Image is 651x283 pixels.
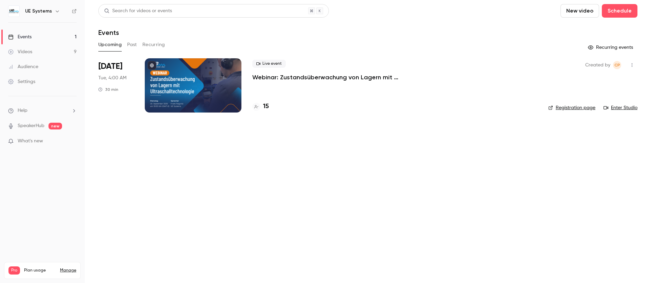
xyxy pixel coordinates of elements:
span: Help [18,107,27,114]
span: Tue, 4:00 AM [98,75,126,81]
a: 15 [252,102,269,111]
span: Cláudia Pereira [613,61,621,69]
a: Enter Studio [604,104,637,111]
iframe: Noticeable Trigger [68,138,77,144]
button: New video [560,4,599,18]
div: Search for videos or events [104,7,172,15]
div: 30 min [98,87,118,92]
div: Audience [8,63,38,70]
a: Registration page [548,104,595,111]
h4: 15 [263,102,269,111]
span: Plan usage [24,268,56,273]
span: [DATE] [98,61,122,72]
button: Recurring events [585,42,637,53]
span: Created by [585,61,610,69]
div: Events [8,34,32,40]
img: UE Systems [8,6,19,17]
h6: UE Systems [25,8,52,15]
a: SpeakerHub [18,122,44,129]
a: Manage [60,268,76,273]
span: Live event [252,60,286,68]
span: new [48,123,62,129]
button: Schedule [602,4,637,18]
div: Sep 30 Tue, 10:00 AM (Europe/Amsterdam) [98,58,134,113]
button: Upcoming [98,39,122,50]
span: Pro [8,266,20,275]
li: help-dropdown-opener [8,107,77,114]
div: Videos [8,48,32,55]
button: Past [127,39,137,50]
h1: Events [98,28,119,37]
div: Settings [8,78,35,85]
a: Webinar: Zustandsüberwachung von Lagern mit Ultraschalltechnologie [252,73,456,81]
span: What's new [18,138,43,145]
button: Recurring [142,39,165,50]
span: CP [614,61,620,69]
